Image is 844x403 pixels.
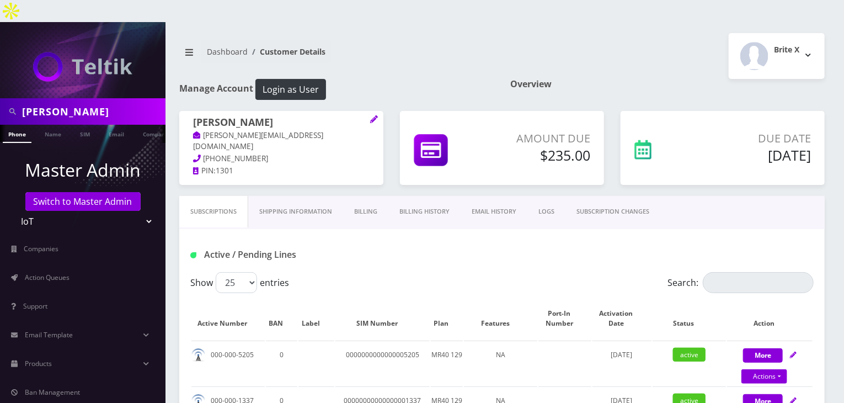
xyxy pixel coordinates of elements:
th: Features: activate to sort column ascending [464,298,537,340]
label: Show entries [190,272,289,293]
button: Login as User [255,79,326,100]
h5: $235.00 [494,147,590,163]
span: active [673,348,706,362]
input: Search: [703,272,814,293]
button: More [743,348,783,363]
a: Dashboard [207,46,248,57]
a: [PERSON_NAME][EMAIL_ADDRESS][DOMAIN_NAME] [193,130,324,152]
input: Search in Company [22,101,163,122]
a: Actions [741,369,787,384]
a: Billing [343,196,388,227]
label: Search: [667,272,814,293]
span: 1301 [216,166,233,176]
a: PIN: [193,166,216,177]
th: Status: activate to sort column ascending [653,298,726,340]
h5: [DATE] [699,147,811,163]
th: BAN: activate to sort column ascending [266,298,297,340]
td: MR40 129 [431,341,463,385]
th: Action: activate to sort column ascending [727,298,813,340]
th: Plan: activate to sort column ascending [431,298,463,340]
a: Billing History [388,196,461,227]
h1: [PERSON_NAME] [193,116,370,130]
h2: Brite X [774,45,799,55]
td: 0 [266,341,297,385]
a: EMAIL HISTORY [461,196,527,227]
span: Email Template [25,330,73,340]
th: Activation Date: activate to sort column ascending [592,298,651,340]
h1: Active / Pending Lines [190,250,387,260]
a: Switch to Master Admin [25,192,141,211]
a: SIM [74,125,95,142]
a: Subscriptions [179,196,248,227]
li: Customer Details [248,46,325,57]
td: 000-000-5205 [191,341,265,385]
span: Products [25,359,52,368]
a: Shipping Information [248,196,343,227]
span: Action Queues [25,273,70,282]
a: LOGS [527,196,565,227]
span: [PHONE_NUMBER] [204,153,269,163]
h1: Overview [510,79,825,89]
a: Name [39,125,67,142]
h1: Manage Account [179,79,494,100]
td: NA [464,341,537,385]
a: SUBSCRIPTION CHANGES [565,196,660,227]
span: Ban Management [25,388,80,397]
span: [DATE] [611,350,633,359]
a: Login as User [253,82,326,94]
span: Support [23,301,47,311]
nav: breadcrumb [179,40,494,72]
th: SIM Number: activate to sort column ascending [335,298,430,340]
a: Company [137,125,174,142]
button: Brite X [729,33,825,79]
img: default.png [191,348,205,362]
select: Showentries [216,272,257,293]
p: Amount Due [494,130,590,147]
p: Due Date [699,130,811,147]
a: Email [103,125,130,142]
td: 0000000000000005205 [335,341,430,385]
th: Label: activate to sort column ascending [298,298,334,340]
th: Port-In Number: activate to sort column ascending [538,298,591,340]
a: Phone [3,125,31,143]
span: Companies [24,244,59,253]
th: Active Number: activate to sort column ascending [191,298,265,340]
img: Teltik Production [33,52,132,82]
img: Active / Pending Lines [190,252,196,258]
